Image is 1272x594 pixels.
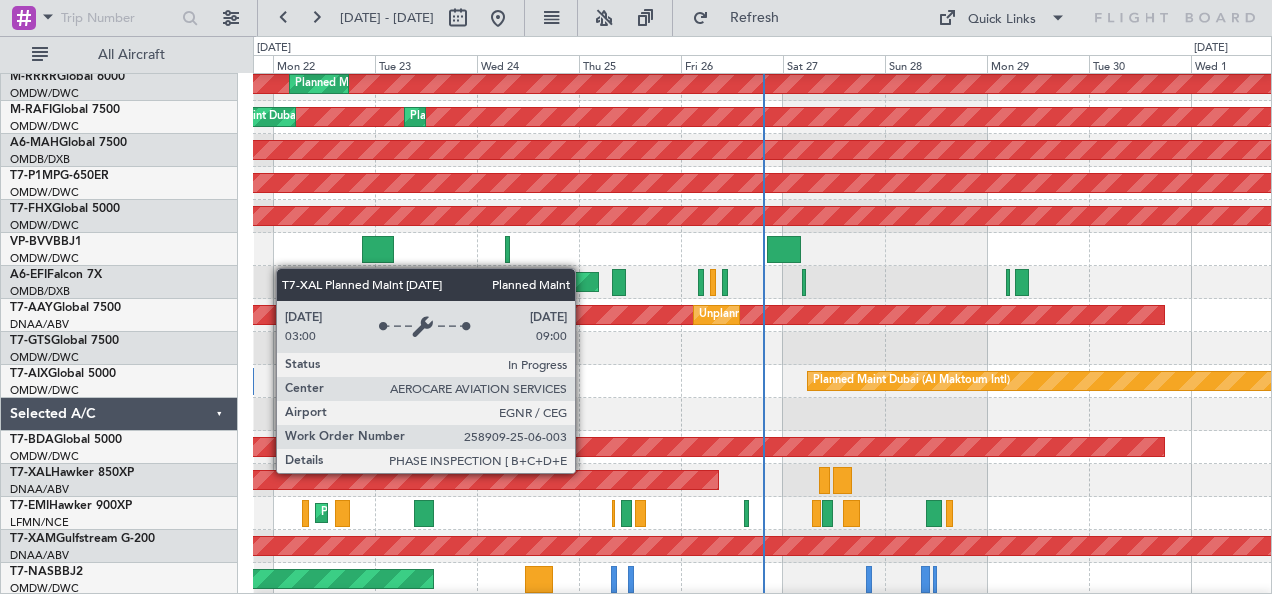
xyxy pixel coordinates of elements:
span: T7-XAL [10,467,51,479]
span: T7-P1MP [10,170,60,182]
a: T7-EMIHawker 900XP [10,500,132,512]
span: T7-FHX [10,203,52,215]
a: OMDW/DWC [10,86,79,101]
span: T7-AIX [10,368,48,380]
a: OMDB/DXB [10,152,70,167]
div: Sat 27 [783,55,885,73]
div: Quick Links [968,10,1036,30]
div: Planned Maint Dubai (Al Maktoum Intl) [813,366,1010,396]
span: A6-MAH [10,137,59,149]
a: OMDW/DWC [10,251,79,266]
div: Tue 23 [375,55,477,73]
a: DNAA/ABV [10,317,69,332]
div: Mon 22 [273,55,375,73]
div: AOG Maint [GEOGRAPHIC_DATA] (Dubai Intl) [299,267,533,297]
a: T7-P1MPG-650ER [10,170,109,182]
a: OMDW/DWC [10,350,79,365]
span: M-RAFI [10,104,52,116]
a: M-RRRRGlobal 6000 [10,71,125,83]
button: Refresh [683,2,803,34]
span: All Aircraft [52,48,211,62]
a: A6-EFIFalcon 7X [10,269,102,281]
div: Fri 26 [681,55,783,73]
a: M-RAFIGlobal 7500 [10,104,120,116]
a: OMDW/DWC [10,449,79,464]
div: Sun 28 [885,55,987,73]
a: T7-FHXGlobal 5000 [10,203,120,215]
div: Planned Maint Dubai (Al Maktoum Intl) [410,102,607,132]
span: T7-EMI [10,500,49,512]
a: VP-BVVBBJ1 [10,236,82,248]
a: T7-XALHawker 850XP [10,467,134,479]
a: T7-AAYGlobal 7500 [10,302,121,314]
span: T7-GTS [10,335,51,347]
span: VP-BVV [10,236,53,248]
span: A6-EFI [10,269,47,281]
span: T7-NAS [10,566,54,578]
span: T7-AAY [10,302,53,314]
button: All Aircraft [22,39,217,71]
a: T7-NASBBJ2 [10,566,83,578]
a: T7-AIXGlobal 5000 [10,368,116,380]
a: DNAA/ABV [10,548,69,563]
a: OMDB/DXB [10,284,70,299]
div: Mon 29 [987,55,1089,73]
div: Planned Maint [GEOGRAPHIC_DATA] [321,498,512,528]
a: OMDW/DWC [10,185,79,200]
a: A6-MAHGlobal 7500 [10,137,127,149]
a: T7-GTSGlobal 7500 [10,335,119,347]
div: Tue 30 [1089,55,1191,73]
span: [DATE] - [DATE] [340,9,434,27]
a: OMDW/DWC [10,218,79,233]
a: LFMN/NCE [10,515,69,530]
button: Quick Links [928,2,1076,34]
div: Wed 24 [477,55,579,73]
div: [DATE] [1194,40,1228,57]
a: DNAA/ABV [10,482,69,497]
a: OMDW/DWC [10,383,79,398]
input: Trip Number [61,3,176,33]
a: T7-BDAGlobal 5000 [10,434,122,446]
div: Planned Maint Dubai (Al Maktoum Intl) [312,432,509,462]
span: T7-XAM [10,533,56,545]
span: M-RRRR [10,71,57,83]
span: T7-BDA [10,434,54,446]
div: Planned Maint Dubai (Al Maktoum Intl) [295,69,492,99]
span: Refresh [713,11,797,25]
div: Planned Maint Dubai (Al Maktoum Intl) [193,102,390,132]
div: Unplanned Maint [GEOGRAPHIC_DATA] (Al Maktoum Intl) [699,300,995,330]
div: Thu 25 [579,55,681,73]
a: T7-XAMGulfstream G-200 [10,533,155,545]
a: OMDW/DWC [10,119,79,134]
div: [DATE] [257,40,291,57]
